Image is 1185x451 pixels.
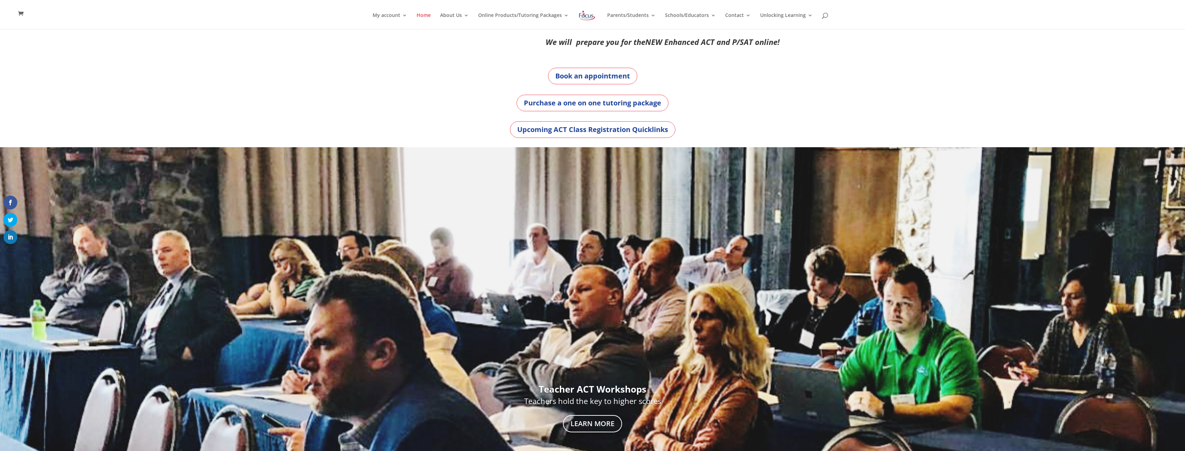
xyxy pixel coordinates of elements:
[563,415,622,432] a: Learn More
[665,13,716,29] a: Schools/Educators
[510,121,675,138] a: Upcoming ACT Class Registration Quicklinks
[539,383,646,395] strong: Teacher ACT Workshops
[546,37,645,47] em: We will prepare you for the
[517,95,668,111] a: Purchase a one on one tutoring package
[607,13,656,29] a: Parents/Students
[645,37,780,47] em: NEW Enhanced ACT and P/SAT online!
[725,13,751,29] a: Contact
[440,13,469,29] a: About Us
[548,68,637,84] a: Book an appointment
[578,9,596,22] img: Focus on Learning
[760,13,813,29] a: Unlocking Learning
[155,397,1031,408] h3: Teachers hold the key to higher scores
[478,13,569,29] a: Online Products/Tutoring Packages
[417,13,431,29] a: Home
[373,13,407,29] a: My account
